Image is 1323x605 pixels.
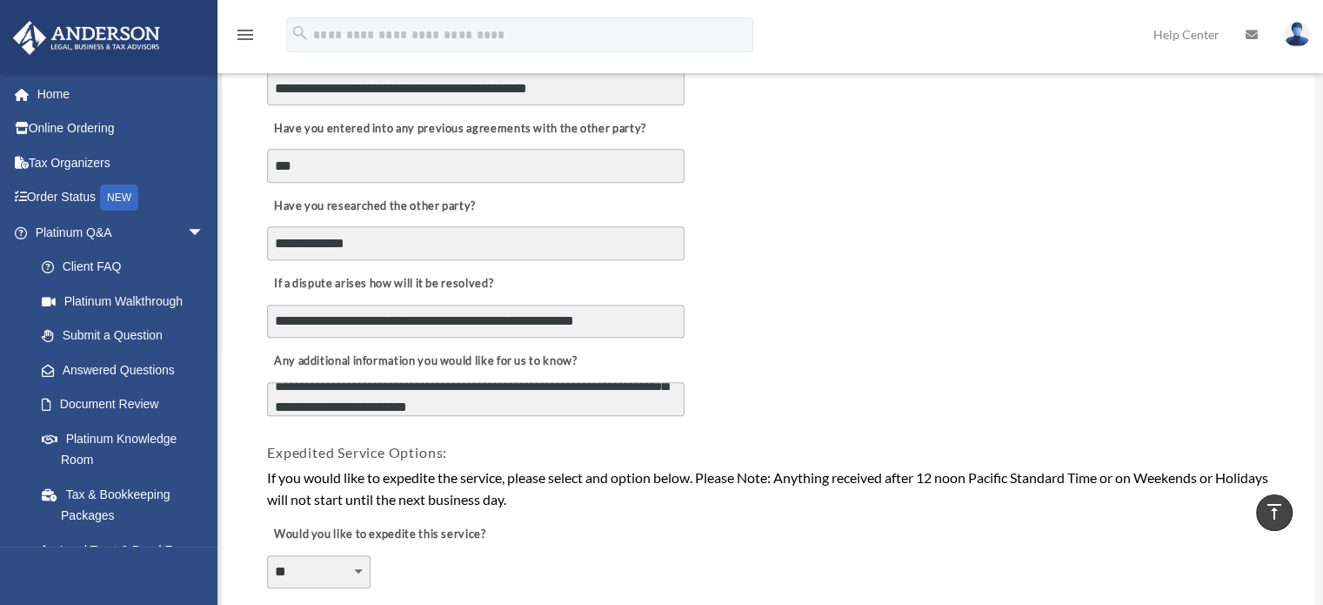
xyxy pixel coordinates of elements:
[24,533,231,568] a: Land Trust & Deed Forum
[291,24,310,43] i: search
[235,24,256,45] i: menu
[235,30,256,45] a: menu
[267,117,651,141] label: Have you entered into any previous agreements with the other party?
[267,194,480,218] label: Have you researched the other party?
[24,421,231,477] a: Platinum Knowledge Room
[267,272,498,296] label: If a dispute arises how will it be resolved?
[12,215,231,250] a: Platinum Q&Aarrow_drop_down
[12,77,231,111] a: Home
[267,444,447,460] span: Expedited Service Options:
[267,350,581,374] label: Any additional information you would like for us to know?
[1284,22,1310,47] img: User Pic
[24,284,231,319] a: Platinum Walkthrough
[1264,501,1285,522] i: vertical_align_top
[24,477,231,533] a: Tax & Bookkeeping Packages
[12,180,231,216] a: Order StatusNEW
[24,250,231,285] a: Client FAQ
[100,185,138,211] div: NEW
[12,145,231,180] a: Tax Organizers
[267,522,490,547] label: Would you like to expedite this service?
[12,111,231,146] a: Online Ordering
[187,215,222,251] span: arrow_drop_down
[24,319,231,353] a: Submit a Question
[24,387,222,422] a: Document Review
[8,21,165,55] img: Anderson Advisors Platinum Portal
[267,467,1269,511] div: If you would like to expedite the service, please select and option below. Please Note: Anything ...
[24,353,231,387] a: Answered Questions
[1256,494,1293,531] a: vertical_align_top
